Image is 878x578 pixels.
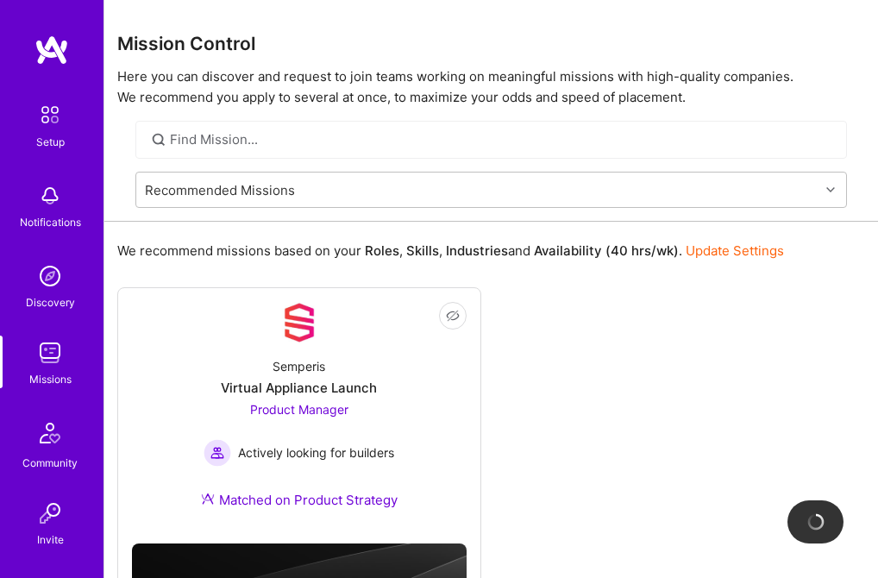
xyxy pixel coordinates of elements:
div: Missions [29,370,72,388]
img: setup [32,97,68,133]
div: Recommended Missions [145,180,295,198]
i: icon EyeClosed [446,309,460,323]
img: Actively looking for builders [204,439,231,467]
img: logo [34,35,69,66]
div: Semperis [273,357,325,375]
div: Community [22,454,78,472]
p: We recommend missions based on your , , and . [117,242,784,260]
div: Setup [36,133,65,151]
i: icon SearchGrey [149,130,169,150]
i: icon Chevron [826,185,835,194]
div: Matched on Product Strategy [201,491,398,509]
input: Find Mission... [170,130,834,148]
b: Skills [406,242,439,259]
img: Community [29,412,71,454]
img: Invite [33,496,67,531]
div: Discovery [26,293,75,311]
div: Invite [37,531,64,549]
div: Notifications [20,213,81,231]
a: Update Settings [686,242,784,259]
img: Ateam Purple Icon [201,492,215,506]
img: loading [806,512,825,531]
span: Product Manager [250,402,348,417]
a: Company LogoSemperisVirtual Appliance LaunchProduct Manager Actively looking for buildersActively... [132,302,467,530]
img: teamwork [33,336,67,370]
b: Roles [365,242,399,259]
img: bell [33,179,67,213]
div: Virtual Appliance Launch [221,379,377,397]
b: Availability (40 hrs/wk) [534,242,679,259]
h3: Mission Control [117,33,865,54]
img: discovery [33,259,67,293]
img: Company Logo [279,302,320,343]
b: Industries [446,242,508,259]
p: Here you can discover and request to join teams working on meaningful missions with high-quality ... [117,66,865,108]
span: Actively looking for builders [238,443,394,462]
